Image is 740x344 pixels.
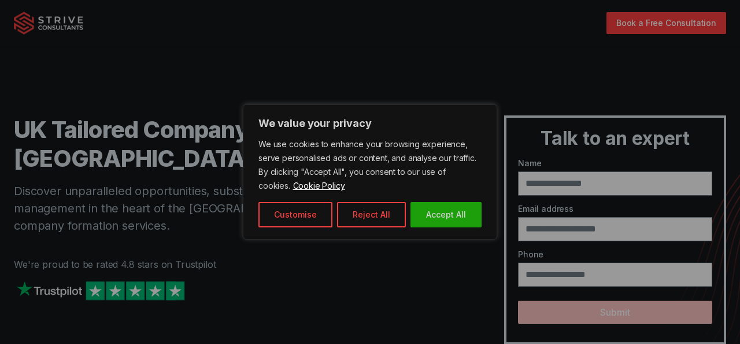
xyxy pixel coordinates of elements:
button: Accept All [410,202,482,227]
button: Customise [258,202,332,227]
p: We value your privacy [258,117,482,130]
div: We value your privacy [243,104,497,240]
button: Reject All [337,202,406,227]
a: Cookie Policy [293,180,346,191]
p: We use cookies to enhance your browsing experience, serve personalised ads or content, and analys... [258,137,482,193]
